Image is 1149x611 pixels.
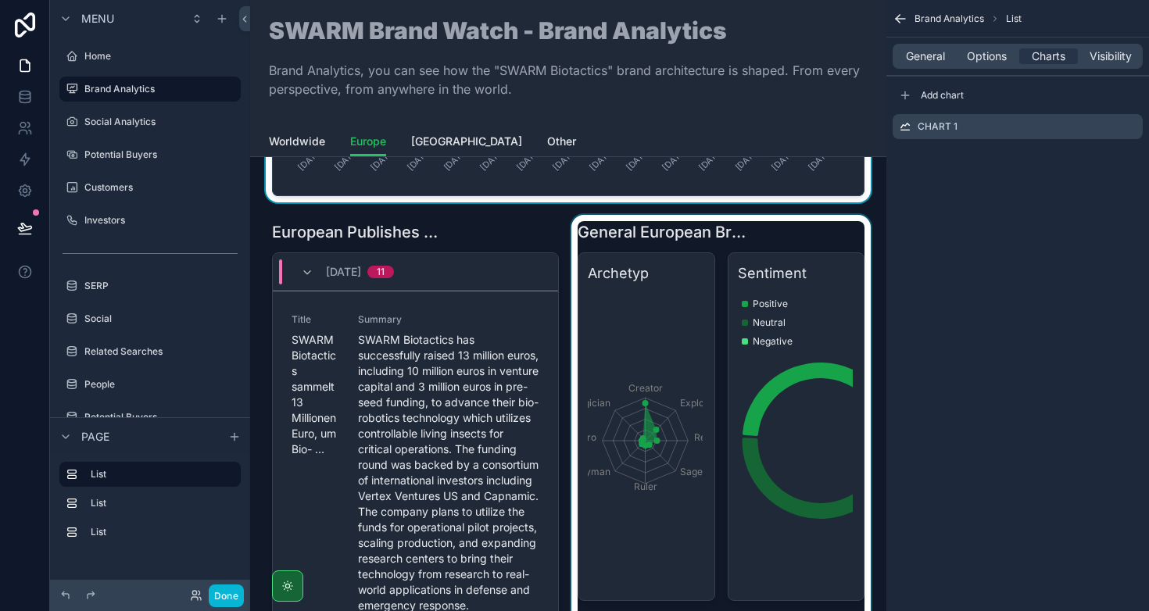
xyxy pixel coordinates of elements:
[59,405,241,430] a: Potential Buyers
[405,145,433,173] text: [DATE]
[84,280,238,292] label: SERP
[91,497,234,509] label: List
[59,273,241,298] a: SERP
[59,339,241,364] a: Related Searches
[806,145,834,173] text: [DATE]
[269,134,325,149] span: Worldwide
[269,127,325,159] a: Worldwide
[478,145,506,173] text: [DATE]
[411,127,522,159] a: [GEOGRAPHIC_DATA]
[59,208,241,233] a: Investors
[59,77,241,102] a: Brand Analytics
[733,145,761,173] text: [DATE]
[84,345,238,358] label: Related Searches
[551,145,579,173] text: [DATE]
[915,13,984,25] span: Brand Analytics
[50,455,250,560] div: scrollable content
[84,411,238,423] label: Potential Buyers
[59,109,241,134] a: Social Analytics
[377,266,385,278] div: 11
[514,145,542,173] text: [DATE]
[84,83,231,95] label: Brand Analytics
[91,526,234,538] label: List
[84,181,238,194] label: Customers
[1032,48,1065,64] span: Charts
[81,429,109,445] span: Page
[59,142,241,167] a: Potential Buyers
[411,134,522,149] span: [GEOGRAPHIC_DATA]
[91,468,228,481] label: List
[350,134,386,149] span: Europe
[84,313,238,325] label: Social
[442,145,470,173] text: [DATE]
[81,11,114,27] span: Menu
[59,44,241,69] a: Home
[547,134,576,149] span: Other
[547,127,576,159] a: Other
[84,50,238,63] label: Home
[769,145,797,173] text: [DATE]
[209,584,244,607] button: Done
[906,48,945,64] span: General
[1090,48,1132,64] span: Visibility
[84,214,238,227] label: Investors
[84,378,238,391] label: People
[624,145,652,173] text: [DATE]
[295,145,324,173] text: [DATE]
[59,306,241,331] a: Social
[332,145,360,173] text: [DATE]
[269,19,868,42] h1: SWARM Brand Watch - Brand Analytics
[84,116,238,128] label: Social Analytics
[660,145,689,173] text: [DATE]
[921,89,964,102] span: Add chart
[326,264,361,280] span: [DATE]
[84,148,238,161] label: Potential Buyers
[696,145,725,173] text: [DATE]
[918,120,957,133] label: Chart 1
[269,61,868,98] p: Brand Analytics, you can see how the "SWARM Biotactics" brand architecture is shaped. From every ...
[59,372,241,397] a: People
[1006,13,1022,25] span: List
[59,175,241,200] a: Customers
[350,127,386,157] a: Europe
[369,145,397,173] text: [DATE]
[587,145,615,173] text: [DATE]
[967,48,1007,64] span: Options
